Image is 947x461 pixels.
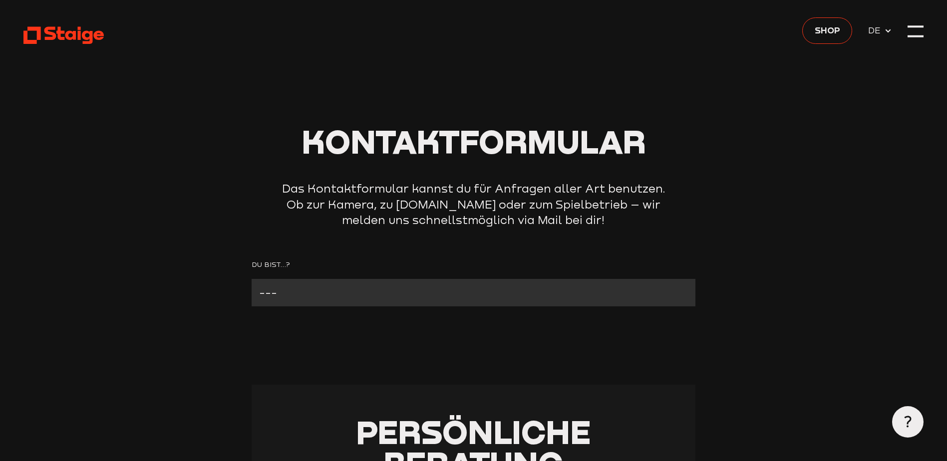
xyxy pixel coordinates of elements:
[302,122,646,161] span: Kontaktformular
[274,181,673,228] p: Das Kontaktformular kannst du für Anfragen aller Art benutzen. Ob zur Kamera, zu [DOMAIN_NAME] od...
[815,23,840,37] span: Shop
[252,259,695,306] form: Contact form
[802,17,852,44] a: Shop
[252,259,695,271] label: Du bist...?
[868,23,884,37] span: DE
